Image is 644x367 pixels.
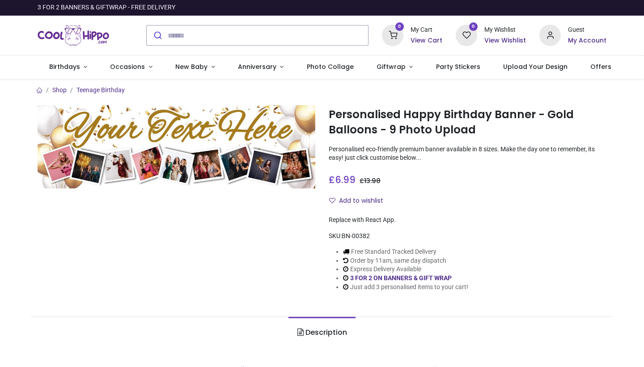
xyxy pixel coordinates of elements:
div: My Cart [411,26,442,34]
li: Free Standard Tracked Delivery [343,248,468,256]
a: Birthdays [38,55,99,79]
a: Logo of Cool Hippo [38,23,109,48]
img: Personalised Happy Birthday Banner - Gold Balloons - 9 Photo Upload [38,105,315,188]
p: Personalised eco-friendly premium banner available in 8 sizes. Make the day one to remember, its ... [329,145,606,162]
span: 6.99 [335,173,356,186]
sup: 0 [469,22,478,31]
div: Replace with React App. [329,216,606,225]
span: Birthdays [49,62,80,71]
h1: Personalised Happy Birthday Banner - Gold Balloons - 9 Photo Upload [329,107,606,138]
li: Express Delivery Available [343,265,468,274]
span: £ [329,173,356,186]
span: Giftwrap [377,62,406,71]
a: Shop [52,86,67,94]
i: Add to wishlist [329,197,335,204]
span: Party Stickers [436,62,480,71]
a: Anniversary [226,55,295,79]
img: Cool Hippo [38,23,109,48]
li: Just add 3 personalised items to your cart! [343,283,468,292]
a: 3 FOR 2 ON BANNERS & GIFT WRAP [350,274,452,282]
div: 3 FOR 2 BANNERS & GIFTWRAP - FREE DELIVERY [38,3,175,12]
a: 0 [382,31,403,38]
a: Teenage Birthday [76,86,125,94]
span: Offers [590,62,611,71]
span: Anniversary [238,62,276,71]
span: Occasions [110,62,145,71]
iframe: Customer reviews powered by Trustpilot [419,3,606,12]
div: SKU: [329,232,606,241]
button: Submit [147,26,168,45]
div: Guest [568,26,606,34]
a: View Cart [411,36,442,45]
span: Upload Your Design [503,62,568,71]
a: Occasions [99,55,164,79]
a: View Wishlist [484,36,526,45]
a: My Account [568,36,606,45]
span: £ [360,176,381,185]
button: Add to wishlistAdd to wishlist [329,193,391,209]
a: Giftwrap [365,55,424,79]
li: Order by 11am, same day dispatch [343,256,468,265]
sup: 0 [395,22,404,31]
a: New Baby [164,55,227,79]
span: 13.98 [364,176,381,185]
span: Photo Collage [307,62,354,71]
a: Description [288,317,355,348]
div: My Wishlist [484,26,526,34]
a: 0 [456,31,477,38]
span: New Baby [175,62,208,71]
span: BN-00382 [342,232,370,239]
